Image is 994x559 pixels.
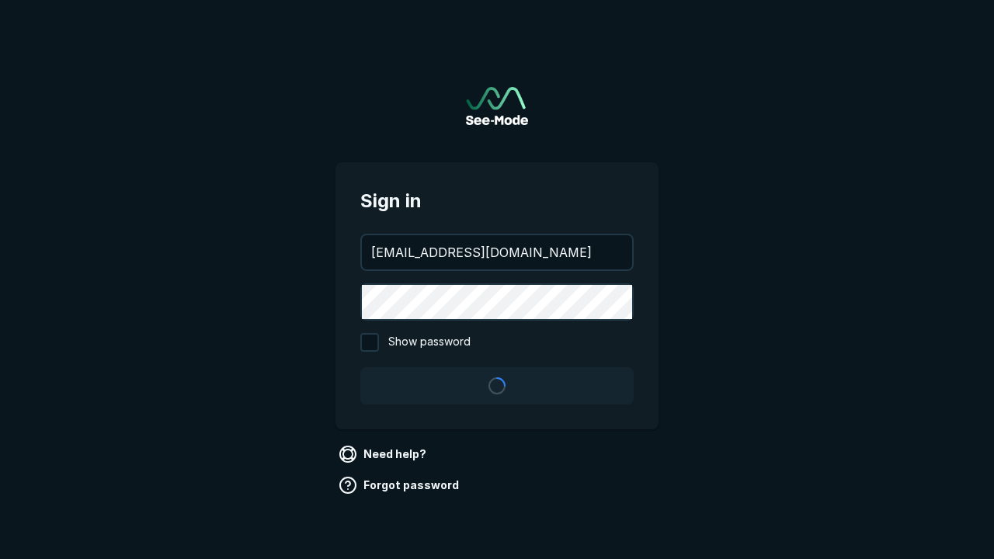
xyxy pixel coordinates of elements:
img: See-Mode Logo [466,87,528,125]
a: Go to sign in [466,87,528,125]
a: Forgot password [335,473,465,498]
span: Show password [388,333,471,352]
span: Sign in [360,187,634,215]
input: your@email.com [362,235,632,269]
a: Need help? [335,442,433,467]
